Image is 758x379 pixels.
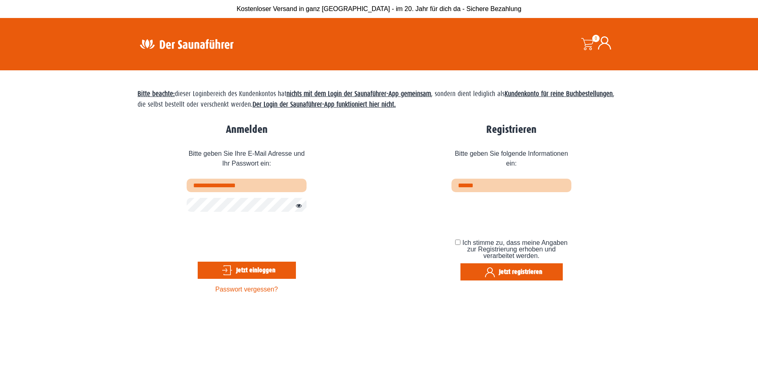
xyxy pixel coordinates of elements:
h2: Anmelden [187,123,307,136]
span: 0 [592,35,600,42]
input: Ich stimme zu, dass meine Angaben zur Registrierung erhoben und verarbeitet werden. [455,240,460,245]
strong: Der Login der Saunaführer-App funktioniert hier nicht. [253,101,396,108]
iframe: reCAPTCHA [187,218,311,250]
strong: Kundenkonto für reine Buchbestellungen [505,90,613,98]
button: Jetzt registrieren [460,263,563,280]
span: dieser Loginbereich des Kundenkontos hat , sondern dient lediglich als , die selbst bestellt oder... [138,90,614,108]
h2: Registrieren [451,123,571,136]
span: Bitte geben Sie Ihre E-Mail Adresse und Ihr Passwort ein: [187,143,307,179]
button: Passwort anzeigen [291,201,302,211]
span: Bitte beachte: [138,90,175,98]
iframe: reCAPTCHA [451,198,576,230]
strong: nichts mit dem Login der Saunaführer-App gemeinsam [287,90,431,98]
span: Bitte geben Sie folgende Informationen ein: [451,143,571,179]
button: Jetzt einloggen [198,262,296,279]
span: Kostenloser Versand in ganz [GEOGRAPHIC_DATA] - im 20. Jahr für dich da - Sichere Bezahlung [237,5,521,12]
span: Ich stimme zu, dass meine Angaben zur Registrierung erhoben und verarbeitet werden. [462,239,568,259]
a: Passwort vergessen? [215,286,278,293]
